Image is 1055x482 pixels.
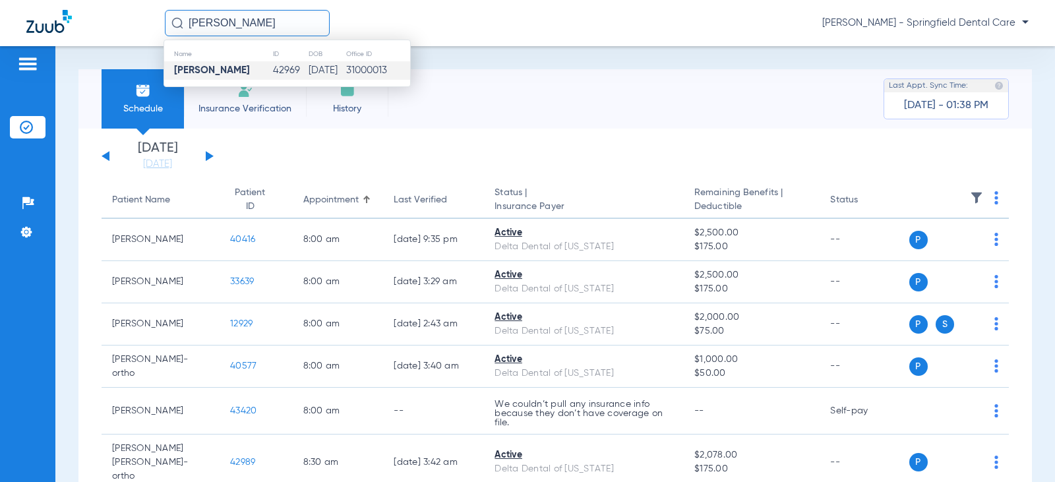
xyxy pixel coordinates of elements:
span: 43420 [230,406,256,415]
th: Name [164,47,272,61]
span: P [909,357,928,376]
td: -- [820,303,909,346]
div: Last Verified [394,193,447,207]
li: [DATE] [118,142,197,171]
td: [DATE] 3:40 AM [383,346,484,388]
span: -- [694,406,704,415]
span: P [909,453,928,471]
div: Active [495,353,673,367]
span: Schedule [111,102,174,115]
div: Active [495,226,673,240]
strong: [PERSON_NAME] [174,65,250,75]
div: Active [495,448,673,462]
img: group-dot-blue.svg [994,456,998,469]
td: [PERSON_NAME] [102,303,220,346]
span: P [909,273,928,291]
td: -- [820,261,909,303]
div: Patient Name [112,193,209,207]
img: group-dot-blue.svg [994,233,998,246]
td: [PERSON_NAME]-ortho [102,346,220,388]
span: $50.00 [694,367,809,380]
span: S [936,315,954,334]
div: Appointment [303,193,359,207]
div: Delta Dental of [US_STATE] [495,367,673,380]
div: Patient ID [230,186,270,214]
span: [PERSON_NAME] - Springfield Dental Care [822,16,1029,30]
span: $2,500.00 [694,268,809,282]
td: -- [820,346,909,388]
div: Delta Dental of [US_STATE] [495,282,673,296]
td: Self-pay [820,388,909,435]
td: [DATE] 9:35 PM [383,219,484,261]
span: P [909,231,928,249]
p: We couldn’t pull any insurance info because they don’t have coverage on file. [495,400,673,427]
span: 40577 [230,361,256,371]
td: 8:00 AM [293,388,384,435]
a: [DATE] [118,158,197,171]
span: Last Appt. Sync Time: [889,79,968,92]
span: Insurance Verification [194,102,296,115]
span: $2,500.00 [694,226,809,240]
span: $1,000.00 [694,353,809,367]
input: Search for patients [165,10,330,36]
img: group-dot-blue.svg [994,359,998,373]
td: [DATE] 2:43 AM [383,303,484,346]
th: Status [820,182,909,219]
span: $2,078.00 [694,448,809,462]
span: $175.00 [694,282,809,296]
img: Zuub Logo [26,10,72,33]
img: last sync help info [994,81,1004,90]
div: Patient Name [112,193,170,207]
img: group-dot-blue.svg [994,275,998,288]
img: History [340,82,355,98]
td: -- [820,219,909,261]
img: Manual Insurance Verification [237,82,253,98]
span: 40416 [230,235,255,244]
td: [PERSON_NAME] [102,388,220,435]
div: Active [495,268,673,282]
div: Appointment [303,193,373,207]
span: [DATE] - 01:38 PM [904,99,988,112]
td: 8:00 AM [293,219,384,261]
td: 42969 [272,61,308,80]
td: 8:00 AM [293,303,384,346]
td: 8:00 AM [293,261,384,303]
span: 33639 [230,277,254,286]
span: 12929 [230,319,253,328]
span: $2,000.00 [694,311,809,324]
span: $175.00 [694,240,809,254]
span: History [316,102,378,115]
td: [PERSON_NAME] [102,219,220,261]
span: Insurance Payer [495,200,673,214]
img: group-dot-blue.svg [994,404,998,417]
td: 8:00 AM [293,346,384,388]
span: Deductible [694,200,809,214]
div: Delta Dental of [US_STATE] [495,240,673,254]
img: Search Icon [171,17,183,29]
div: Delta Dental of [US_STATE] [495,324,673,338]
th: ID [272,47,308,61]
span: $75.00 [694,324,809,338]
span: 42989 [230,458,255,467]
td: [PERSON_NAME] [102,261,220,303]
span: P [909,315,928,334]
img: group-dot-blue.svg [994,191,998,204]
td: 31000013 [346,61,410,80]
th: DOB [308,47,346,61]
td: [DATE] [308,61,346,80]
th: Status | [484,182,684,219]
img: filter.svg [970,191,983,204]
div: Last Verified [394,193,473,207]
span: $175.00 [694,462,809,476]
th: Office ID [346,47,410,61]
div: Active [495,311,673,324]
td: [DATE] 3:29 AM [383,261,484,303]
div: Patient ID [230,186,282,214]
img: hamburger-icon [17,56,38,72]
div: Delta Dental of [US_STATE] [495,462,673,476]
th: Remaining Benefits | [684,182,820,219]
td: -- [383,388,484,435]
img: group-dot-blue.svg [994,317,998,330]
img: Schedule [135,82,151,98]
